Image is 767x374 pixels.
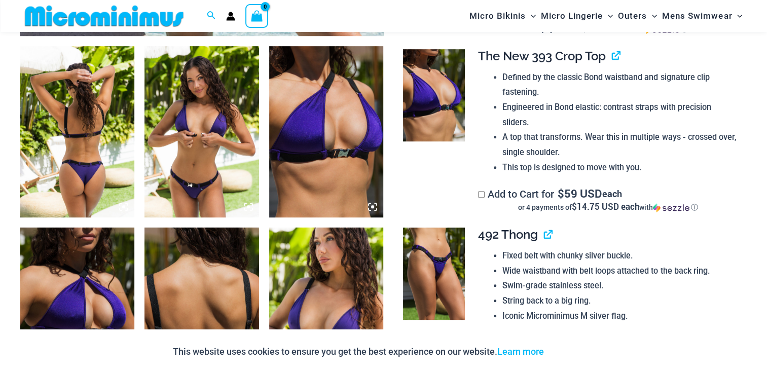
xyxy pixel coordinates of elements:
[502,70,738,100] li: Defined by the classic Bond waistband and signature clip fastening.
[502,264,738,279] li: Wide waistband with belt loops attached to the back ring.
[478,188,739,213] label: Add to Cart for
[660,3,745,29] a: Mens SwimwearMenu ToggleMenu Toggle
[558,186,564,201] span: $
[226,12,235,21] a: Account icon link
[21,5,188,27] img: MM SHOP LOGO FLAT
[478,202,739,212] div: or 4 payments of with
[502,278,738,293] li: Swim-grade stainless steel.
[602,189,622,199] span: each
[653,203,689,212] img: Sezzle
[732,3,742,29] span: Menu Toggle
[465,2,747,30] nav: Site Navigation
[618,3,647,29] span: Outers
[478,202,739,212] div: or 4 payments of$14.75 USD eachwithSezzle Click to learn more about Sezzle
[558,189,602,199] span: 59 USD
[502,130,738,160] li: A top that transforms. Wear this in multiple ways - crossed over, single shoulder.
[541,3,603,29] span: Micro Lingerie
[403,49,464,141] img: Bond Indigo 393 Top
[478,191,485,198] input: Add to Cart for$59 USD eachor 4 payments of$14.75 USD eachwithSezzle Click to learn more about Se...
[269,46,383,217] img: Bond Indigo 393 Top
[603,3,613,29] span: Menu Toggle
[144,46,259,217] img: Bond Indigo 393 Top 285 Cheeky Bikini
[502,160,738,175] li: This top is designed to move with you.
[173,344,544,359] p: This website uses cookies to ensure you get the best experience on our website.
[478,49,606,63] span: The New 393 Crop Top
[403,228,464,320] img: Bond Indigo 492 Thong Bikini
[615,3,660,29] a: OutersMenu ToggleMenu Toggle
[572,201,639,212] span: $14.75 USD each
[538,3,615,29] a: Micro LingerieMenu ToggleMenu Toggle
[502,309,738,324] li: Iconic Microminimus M silver flag.
[662,3,732,29] span: Mens Swimwear
[245,4,269,27] a: View Shopping Cart, empty
[647,3,657,29] span: Menu Toggle
[467,3,538,29] a: Micro BikinisMenu ToggleMenu Toggle
[502,293,738,309] li: String back to a big ring.
[20,46,134,217] img: Bond Indigo 393 Top 285 Cheeky Bikini
[478,227,538,242] span: 492 Thong
[469,3,526,29] span: Micro Bikinis
[502,248,738,264] li: Fixed belt with chunky silver buckle.
[502,100,738,130] li: Engineered in Bond elastic: contrast straps with precision sliders.
[207,10,216,22] a: Search icon link
[497,346,544,357] a: Learn more
[526,3,536,29] span: Menu Toggle
[552,340,595,364] button: Accept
